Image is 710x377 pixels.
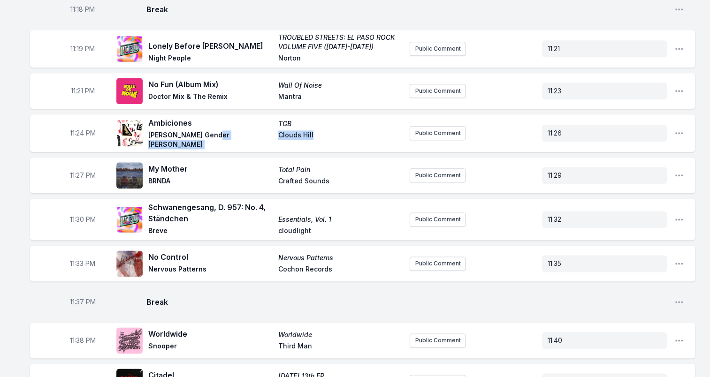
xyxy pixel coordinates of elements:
[278,253,403,263] span: Nervous Patterns
[410,126,466,140] button: Public Comment
[548,259,561,267] span: 11:35
[410,168,466,182] button: Public Comment
[116,206,143,233] img: Essentials, Vol. 1
[148,341,273,353] span: Snooper
[674,86,684,96] button: Open playlist item options
[278,130,403,149] span: Clouds Hill
[116,250,143,277] img: Nervous Patterns
[674,44,684,53] button: Open playlist item options
[410,42,466,56] button: Public Comment
[148,79,273,90] span: No Fun (Album Mix)
[148,40,273,52] span: Lonely Before [PERSON_NAME]
[116,120,143,146] img: TGB
[278,215,403,224] span: Essentials, Vol. 1
[70,44,95,53] span: Timestamp
[548,129,562,137] span: 11:26
[278,176,403,188] span: Crafted Sounds
[148,264,273,276] span: Nervous Patterns
[410,212,466,226] button: Public Comment
[148,130,273,149] span: [PERSON_NAME] Gender [PERSON_NAME]
[278,33,403,52] span: TROUBLED STREETS: EL PASO ROCK VOLUME FIVE ([DATE]-[DATE])
[548,336,562,344] span: 11:40
[148,328,273,339] span: Worldwide
[116,36,143,62] img: TROUBLED STREETS: EL PASO ROCK VOLUME FIVE (1958-1964)
[148,53,273,65] span: Night People
[674,128,684,138] button: Open playlist item options
[278,81,403,90] span: Wall Of Noise
[116,162,143,188] img: Total Pain
[674,215,684,224] button: Open playlist item options
[548,171,562,179] span: 11:29
[278,53,403,65] span: Norton
[674,259,684,268] button: Open playlist item options
[548,45,560,53] span: 11:21
[278,92,403,103] span: Mantra
[674,5,684,14] button: Open playlist item options
[146,296,667,308] span: Break
[148,92,273,103] span: Doctor Mix & The Remix
[278,119,403,128] span: TGB
[548,87,561,95] span: 11:23
[70,259,95,268] span: Timestamp
[70,336,96,345] span: Timestamp
[674,297,684,307] button: Open playlist item options
[278,330,403,339] span: Worldwide
[410,333,466,347] button: Public Comment
[70,297,96,307] span: Timestamp
[278,165,403,174] span: Total Pain
[71,86,95,96] span: Timestamp
[674,171,684,180] button: Open playlist item options
[148,176,273,188] span: BRNDA
[70,215,96,224] span: Timestamp
[278,264,403,276] span: Cochon Records
[148,163,273,174] span: My Mother
[548,215,561,223] span: 11:32
[70,171,96,180] span: Timestamp
[70,5,95,14] span: Timestamp
[148,251,273,263] span: No Control
[148,226,273,237] span: Breve
[674,336,684,345] button: Open playlist item options
[410,256,466,271] button: Public Comment
[148,117,273,128] span: Ambiciones
[148,202,273,224] span: Schwanengesang, D. 957: No. 4, Ständchen
[410,84,466,98] button: Public Comment
[116,78,143,104] img: Wall Of Noise
[278,341,403,353] span: Third Man
[116,327,143,354] img: Worldwide
[278,226,403,237] span: cloudlight
[70,128,96,138] span: Timestamp
[146,4,667,15] span: Break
